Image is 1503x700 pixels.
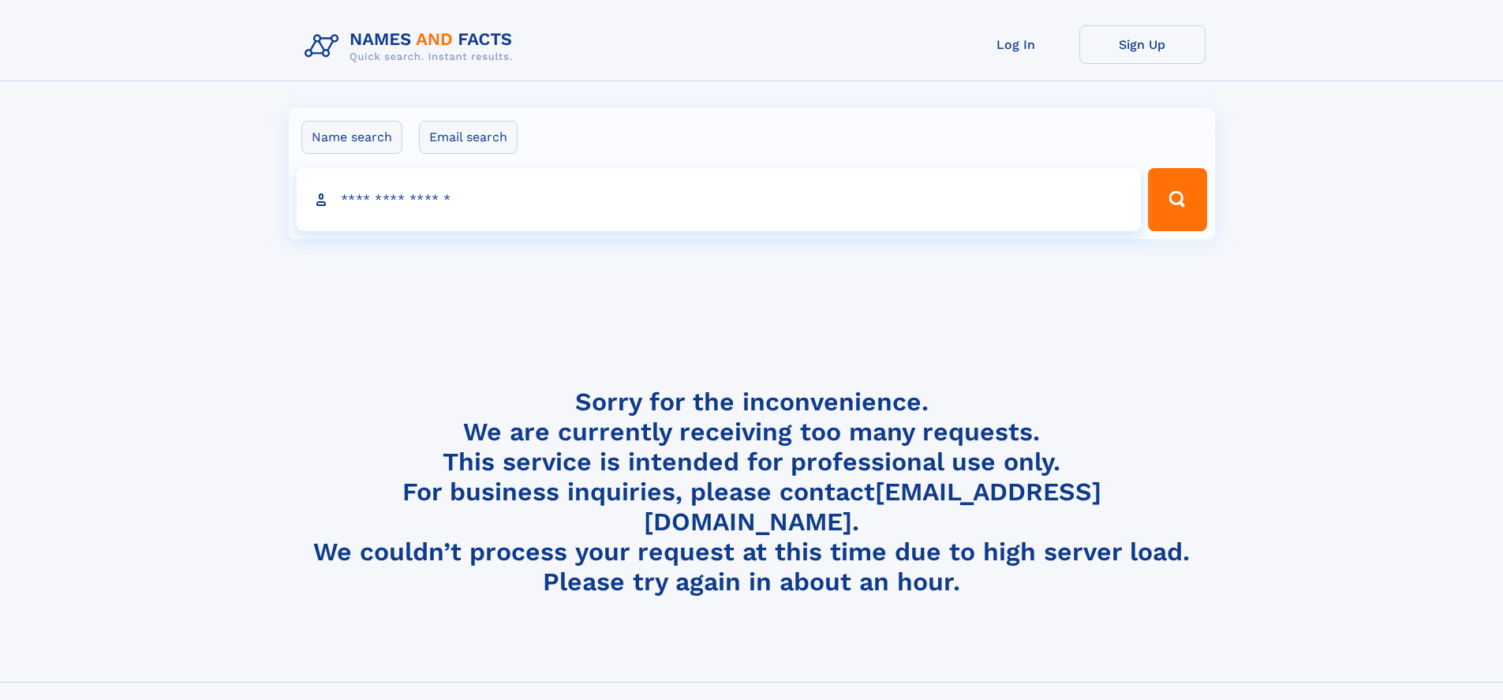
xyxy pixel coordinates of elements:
[301,121,402,154] label: Name search
[1079,25,1206,64] a: Sign Up
[1148,168,1206,231] button: Search Button
[297,168,1142,231] input: search input
[298,25,525,68] img: Logo Names and Facts
[953,25,1079,64] a: Log In
[644,477,1101,537] a: [EMAIL_ADDRESS][DOMAIN_NAME]
[298,387,1206,597] h4: Sorry for the inconvenience. We are currently receiving too many requests. This service is intend...
[419,121,518,154] label: Email search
